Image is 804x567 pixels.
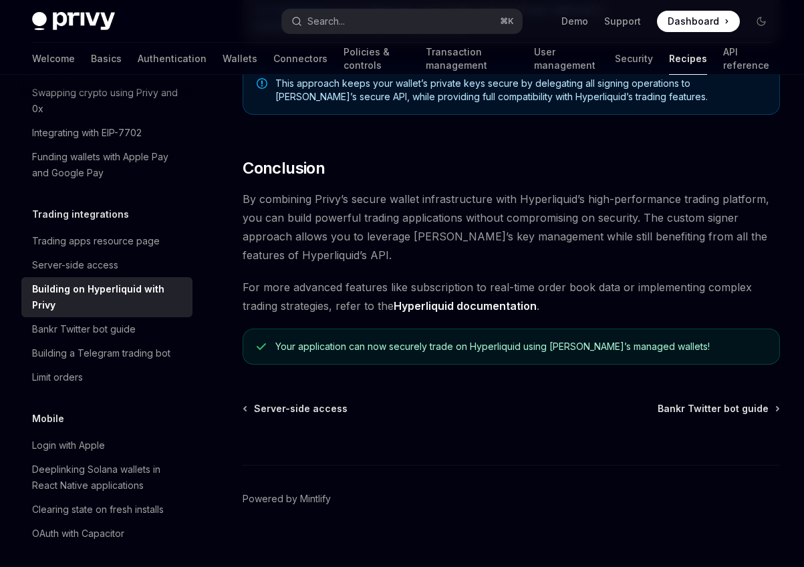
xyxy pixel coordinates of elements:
a: Building a Telegram trading bot [21,341,192,365]
a: Demo [561,15,588,28]
div: OAuth with Capacitor [32,526,124,542]
span: For more advanced features like subscription to real-time order book data or implementing complex... [243,278,780,315]
a: Login with Apple [21,433,192,457]
a: Deeplinking Solana wallets in React Native applications [21,457,192,498]
a: Wallets [223,43,257,75]
div: Deeplinking Solana wallets in React Native applications [32,461,184,494]
a: Funding wallets with Apple Pay and Google Pay [21,145,192,185]
a: Server-side access [21,253,192,277]
div: Integrating with EIP-7702 [32,125,142,141]
span: Bankr Twitter bot guide [658,402,769,415]
a: Swapping crypto using Privy and 0x [21,81,192,121]
a: Limit orders [21,365,192,389]
div: Clearing state on fresh installs [32,502,164,518]
a: User management [534,43,599,75]
img: dark logo [32,12,115,31]
div: Limit orders [32,369,83,385]
div: Your application can now securely trade on Hyperliquid using [PERSON_NAME]’s managed wallets! [275,340,766,353]
a: Welcome [32,43,75,75]
span: Conclusion [243,158,325,179]
a: Trading apps resource page [21,229,192,253]
div: Login with Apple [32,437,105,453]
span: By combining Privy’s secure wallet infrastructure with Hyperliquid’s high-performance trading pla... [243,190,780,264]
a: OAuth with Capacitor [21,522,192,546]
h5: Trading integrations [32,206,129,222]
div: Swapping crypto using Privy and 0x [32,85,184,117]
a: Authentication [138,43,207,75]
div: Building a Telegram trading bot [32,345,170,361]
a: Policies & controls [344,43,410,75]
a: Bankr Twitter bot guide [21,317,192,341]
div: Trading apps resource page [32,233,160,249]
a: Integrating with EIP-7702 [21,121,192,145]
span: ⌘ K [500,16,514,27]
span: This approach keeps your wallet’s private keys secure by delegating all signing operations to [PE... [275,77,766,104]
span: Server-side access [254,402,348,415]
div: Bankr Twitter bot guide [32,321,136,337]
a: Connectors [273,43,327,75]
a: Bankr Twitter bot guide [658,402,779,415]
a: Recipes [669,43,707,75]
button: Toggle dark mode [751,11,772,32]
a: Hyperliquid documentation [394,299,537,313]
a: Support [604,15,641,28]
div: Server-side access [32,257,118,273]
a: Basics [91,43,122,75]
h5: Mobile [32,411,64,427]
div: Funding wallets with Apple Pay and Google Pay [32,149,184,181]
a: Building on Hyperliquid with Privy [21,277,192,317]
a: Security [615,43,653,75]
a: Transaction management [426,43,517,75]
a: Dashboard [657,11,740,32]
div: Building on Hyperliquid with Privy [32,281,184,313]
button: Search...⌘K [282,9,521,33]
svg: Note [257,78,267,89]
a: Powered by Mintlify [243,492,331,506]
span: Dashboard [668,15,719,28]
div: Search... [307,13,345,29]
a: Server-side access [244,402,348,415]
svg: Check [257,341,266,352]
a: API reference [723,43,772,75]
a: Clearing state on fresh installs [21,498,192,522]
